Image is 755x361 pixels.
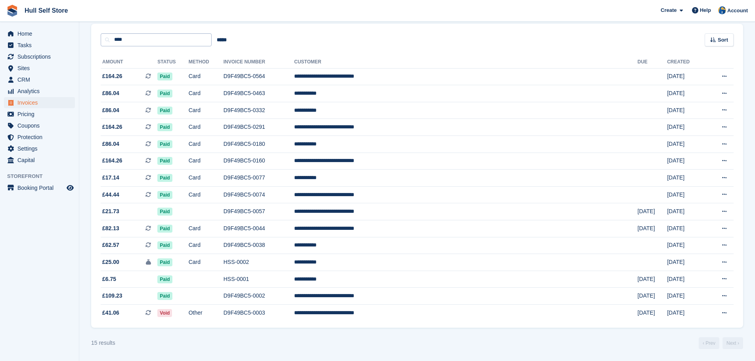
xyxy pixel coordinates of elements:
span: £164.26 [102,72,122,80]
td: [DATE] [638,305,667,321]
td: D9F49BC5-0074 [224,186,294,203]
span: £86.04 [102,89,119,97]
img: Hull Self Store [718,6,726,14]
td: Card [189,85,224,102]
td: [DATE] [667,119,705,136]
td: [DATE] [667,68,705,85]
td: D9F49BC5-0160 [224,153,294,170]
span: Invoices [17,97,65,108]
td: D9F49BC5-0003 [224,305,294,321]
td: Card [189,102,224,119]
td: [DATE] [667,85,705,102]
span: CRM [17,74,65,85]
span: Paid [157,140,172,148]
td: [DATE] [638,203,667,220]
td: [DATE] [667,186,705,203]
td: [DATE] [667,237,705,254]
nav: Page [697,337,745,349]
span: Paid [157,275,172,283]
span: £62.57 [102,241,119,249]
span: £17.14 [102,174,119,182]
td: D9F49BC5-0038 [224,237,294,254]
div: 15 results [91,339,115,347]
span: Paid [157,191,172,199]
td: Card [189,119,224,136]
td: D9F49BC5-0291 [224,119,294,136]
td: [DATE] [638,271,667,288]
a: Previous [699,337,719,349]
td: [DATE] [667,271,705,288]
span: Paid [157,208,172,216]
td: [DATE] [638,288,667,305]
th: Invoice Number [224,56,294,69]
td: Card [189,254,224,271]
td: D9F49BC5-0002 [224,288,294,305]
span: Sort [718,36,728,44]
td: [DATE] [667,288,705,305]
a: menu [4,40,75,51]
a: menu [4,109,75,120]
span: Home [17,28,65,39]
span: Help [700,6,711,14]
td: [DATE] [667,153,705,170]
td: D9F49BC5-0564 [224,68,294,85]
a: menu [4,74,75,85]
th: Due [638,56,667,69]
span: Capital [17,155,65,166]
span: Booking Portal [17,182,65,193]
span: Paid [157,123,172,131]
td: D9F49BC5-0077 [224,170,294,187]
td: D9F49BC5-0180 [224,136,294,153]
a: menu [4,182,75,193]
a: menu [4,143,75,154]
span: Paid [157,107,172,115]
td: [DATE] [667,170,705,187]
span: Paid [157,241,172,249]
a: menu [4,63,75,74]
span: Paid [157,292,172,300]
span: Storefront [7,172,79,180]
td: Card [189,136,224,153]
th: Status [157,56,188,69]
a: menu [4,86,75,97]
td: Card [189,237,224,254]
a: menu [4,97,75,108]
th: Method [189,56,224,69]
th: Created [667,56,705,69]
a: menu [4,132,75,143]
td: HSS-0001 [224,271,294,288]
span: Create [661,6,677,14]
a: Next [723,337,743,349]
span: Coupons [17,120,65,131]
img: stora-icon-8386f47178a22dfd0bd8f6a31ec36ba5ce8667c1dd55bd0f319d3a0aa187defe.svg [6,5,18,17]
span: £86.04 [102,106,119,115]
a: menu [4,120,75,131]
span: Sites [17,63,65,74]
span: Paid [157,73,172,80]
a: menu [4,155,75,166]
td: [DATE] [667,220,705,237]
span: Tasks [17,40,65,51]
span: Settings [17,143,65,154]
span: £86.04 [102,140,119,148]
span: £82.13 [102,224,119,233]
a: menu [4,28,75,39]
td: [DATE] [667,305,705,321]
th: Amount [101,56,157,69]
td: D9F49BC5-0044 [224,220,294,237]
td: HSS-0002 [224,254,294,271]
a: Hull Self Store [21,4,71,17]
span: £41.06 [102,309,119,317]
td: Card [189,68,224,85]
td: Other [189,305,224,321]
span: £164.26 [102,157,122,165]
span: £44.44 [102,191,119,199]
a: Preview store [65,183,75,193]
span: Analytics [17,86,65,97]
span: Paid [157,225,172,233]
th: Customer [294,56,637,69]
span: £6.75 [102,275,116,283]
span: £109.23 [102,292,122,300]
span: Pricing [17,109,65,120]
td: [DATE] [667,254,705,271]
